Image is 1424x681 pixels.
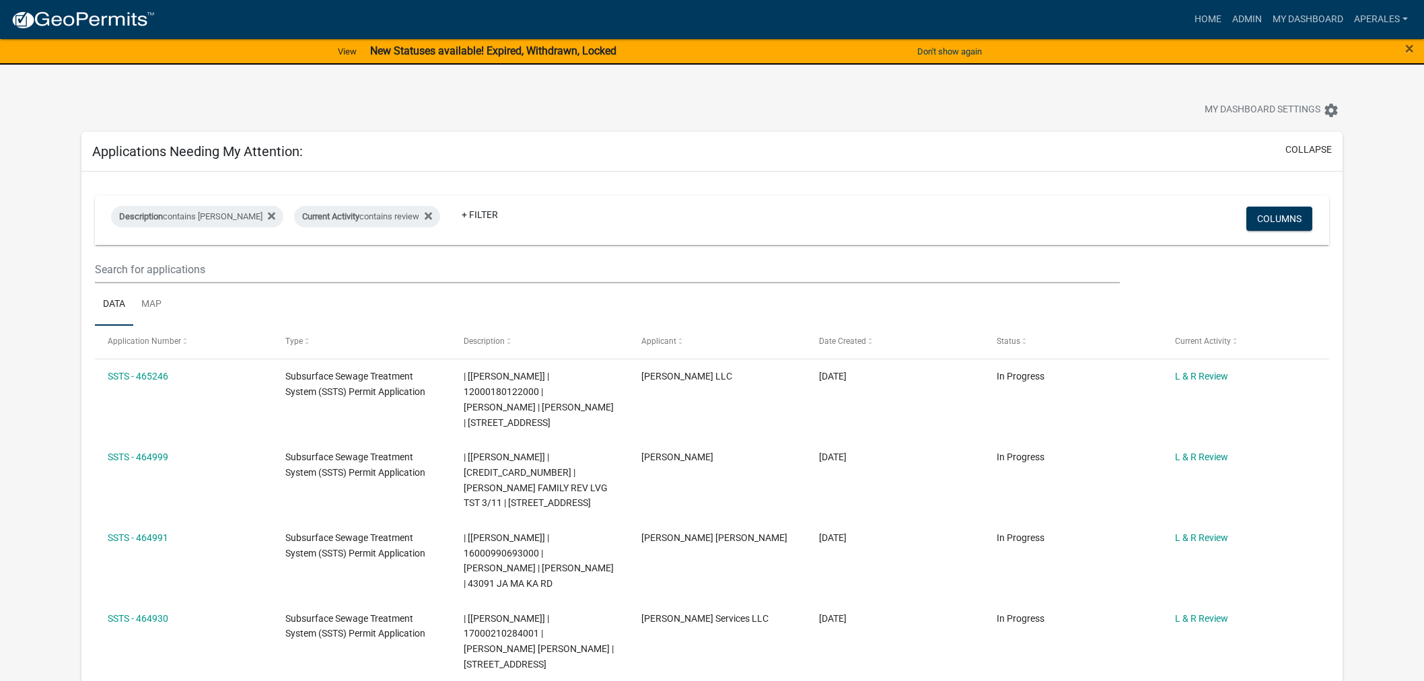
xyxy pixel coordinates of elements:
[1189,7,1227,32] a: Home
[641,371,732,382] span: Roisum LLC
[997,613,1044,624] span: In Progress
[95,256,1120,283] input: Search for applications
[285,452,425,478] span: Subsurface Sewage Treatment System (SSTS) Permit Application
[1323,102,1339,118] i: settings
[108,613,168,624] a: SSTS - 464930
[285,371,425,397] span: Subsurface Sewage Treatment System (SSTS) Permit Application
[984,326,1162,358] datatable-header-cell: Status
[464,336,505,346] span: Description
[464,371,614,427] span: | [Andrea Perales] | 12000180122000 | LUCAS H STROMME | AMBER M STROMME | 49600 455TH AVE
[641,336,676,346] span: Applicant
[108,452,168,462] a: SSTS - 464999
[1175,336,1231,346] span: Current Activity
[1175,532,1228,543] a: L & R Review
[1246,207,1312,231] button: Columns
[111,206,283,227] div: contains [PERSON_NAME]
[1194,97,1350,123] button: My Dashboard Settingssettings
[464,532,614,589] span: | [Andrea Perales] | 16000990693000 | DANIEL CHRISTENSEN | SALLY CHRISTENSEN | 43091 JA MA KA RD
[285,613,425,639] span: Subsurface Sewage Treatment System (SSTS) Permit Application
[95,283,133,326] a: Data
[92,143,303,159] h5: Applications Needing My Attention:
[95,326,273,358] datatable-header-cell: Application Number
[332,40,362,63] a: View
[1405,40,1414,57] button: Close
[997,336,1020,346] span: Status
[1267,7,1349,32] a: My Dashboard
[119,211,163,221] span: Description
[133,283,170,326] a: Map
[819,371,847,382] span: 08/18/2025
[819,613,847,624] span: 08/17/2025
[108,532,168,543] a: SSTS - 464991
[108,336,181,346] span: Application Number
[285,336,303,346] span: Type
[1349,7,1413,32] a: aperales
[451,203,509,227] a: + Filter
[997,532,1044,543] span: In Progress
[464,613,614,670] span: | [Andrea Perales] | 17000210284001 | PATRICIA A ECKRE CUMMINS | 48614 US HWY 59
[273,326,450,358] datatable-header-cell: Type
[370,44,616,57] strong: New Statuses available! Expired, Withdrawn, Locked
[912,40,987,63] button: Don't show again
[819,336,866,346] span: Date Created
[819,532,847,543] span: 08/17/2025
[641,532,787,543] span: Peter Ross Johnson
[1285,143,1332,157] button: collapse
[629,326,806,358] datatable-header-cell: Applicant
[294,206,440,227] div: contains review
[806,326,984,358] datatable-header-cell: Date Created
[1175,371,1228,382] a: L & R Review
[1162,326,1339,358] datatable-header-cell: Current Activity
[108,371,168,382] a: SSTS - 465246
[464,452,608,508] span: | [Andrea Perales] | 58000990327000 | NOYES FAMILY REV LVG TST 3/11 | 32662 CO HWY 122
[641,613,769,624] span: JenCo Services LLC
[302,211,359,221] span: Current Activity
[1227,7,1267,32] a: Admin
[450,326,628,358] datatable-header-cell: Description
[641,452,713,462] span: Scott M Ellingson
[819,452,847,462] span: 08/17/2025
[997,371,1044,382] span: In Progress
[1175,452,1228,462] a: L & R Review
[1405,39,1414,58] span: ×
[997,452,1044,462] span: In Progress
[1205,102,1320,118] span: My Dashboard Settings
[285,532,425,559] span: Subsurface Sewage Treatment System (SSTS) Permit Application
[1175,613,1228,624] a: L & R Review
